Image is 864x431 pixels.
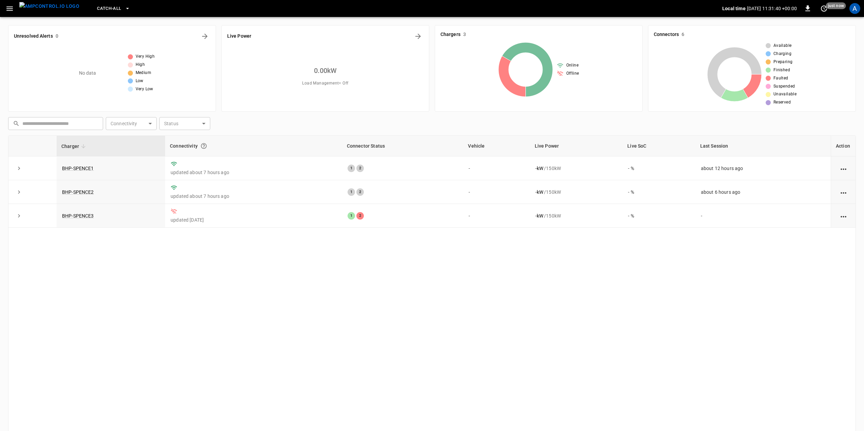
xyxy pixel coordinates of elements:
[314,65,337,76] h6: 0.00 kW
[56,33,58,40] h6: 0
[62,166,94,171] a: BHP-SPENCE1
[342,136,464,156] th: Connector Status
[695,156,831,180] td: about 12 hours ago
[227,33,251,40] h6: Live Power
[171,193,337,200] p: updated about 7 hours ago
[463,204,530,228] td: -
[535,165,543,172] p: - kW
[839,165,848,172] div: action cell options
[14,187,24,197] button: expand row
[14,163,24,173] button: expand row
[654,31,679,38] h6: Connectors
[413,31,424,42] button: Energy Overview
[773,75,788,82] span: Faulted
[535,165,617,172] div: / 150 kW
[849,3,860,14] div: profile-icon
[773,67,790,74] span: Finished
[773,59,793,65] span: Preparing
[535,189,543,195] p: - kW
[535,189,617,195] div: / 150 kW
[94,2,133,15] button: Catch-all
[695,204,831,228] td: -
[747,5,797,12] p: [DATE] 11:31:40 +00:00
[463,31,466,38] h6: 3
[199,31,210,42] button: All Alerts
[62,189,94,195] a: BHP-SPENCE2
[97,5,121,13] span: Catch-all
[773,83,795,90] span: Suspended
[348,165,355,172] div: 1
[695,180,831,204] td: about 6 hours ago
[136,70,151,76] span: Medium
[136,78,143,85] span: Low
[623,180,695,204] td: - %
[198,140,210,152] button: Connection between the charger and our software.
[356,188,364,196] div: 2
[170,140,337,152] div: Connectivity
[302,80,348,87] span: Load Management = Off
[722,5,746,12] p: Local time
[831,136,856,156] th: Action
[839,212,848,219] div: action cell options
[839,189,848,195] div: action cell options
[682,31,684,38] h6: 6
[61,142,88,150] span: Charger
[623,136,695,156] th: Live SoC
[440,31,460,38] h6: Chargers
[356,212,364,220] div: 2
[136,53,155,60] span: Very High
[19,2,79,11] img: ampcontrol.io logo
[79,70,96,77] p: No data
[530,136,623,156] th: Live Power
[623,204,695,228] td: - %
[463,180,530,204] td: -
[356,165,364,172] div: 2
[826,2,846,9] span: just now
[463,156,530,180] td: -
[535,212,543,219] p: - kW
[14,211,24,221] button: expand row
[348,188,355,196] div: 1
[14,33,53,40] h6: Unresolved Alerts
[819,3,829,14] button: set refresh interval
[136,86,153,93] span: Very Low
[171,217,337,223] p: updated [DATE]
[566,70,579,77] span: Offline
[535,212,617,219] div: / 150 kW
[136,61,145,68] span: High
[171,169,337,176] p: updated about 7 hours ago
[773,42,792,49] span: Available
[773,51,791,57] span: Charging
[773,99,791,106] span: Reserved
[566,62,578,69] span: Online
[62,213,94,219] a: BHP-SPENCE3
[348,212,355,220] div: 1
[463,136,530,156] th: Vehicle
[695,136,831,156] th: Last Session
[623,156,695,180] td: - %
[773,91,797,98] span: Unavailable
